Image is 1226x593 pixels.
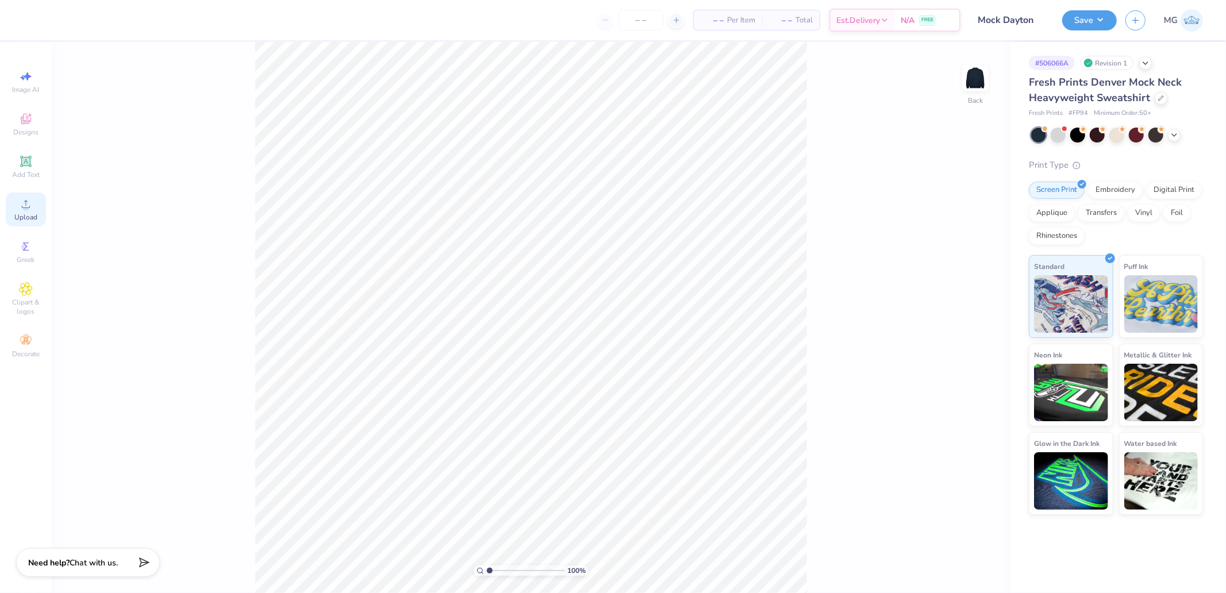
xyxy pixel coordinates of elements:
[964,67,987,90] img: Back
[1146,182,1202,199] div: Digital Print
[836,14,880,26] span: Est. Delivery
[1078,205,1124,222] div: Transfers
[1181,9,1203,32] img: Michael Galon
[1034,437,1100,449] span: Glow in the Dark Ink
[769,14,792,26] span: – –
[1029,159,1203,172] div: Print Type
[1124,349,1192,361] span: Metallic & Glitter Ink
[17,255,35,264] span: Greek
[1034,275,1108,333] img: Standard
[901,14,914,26] span: N/A
[1094,109,1151,118] span: Minimum Order: 50 +
[1081,56,1133,70] div: Revision 1
[1163,205,1190,222] div: Foil
[1088,182,1143,199] div: Embroidery
[727,14,755,26] span: Per Item
[1029,182,1085,199] div: Screen Print
[1069,109,1088,118] span: # FP94
[6,298,46,316] span: Clipart & logos
[567,565,586,576] span: 100 %
[12,170,40,179] span: Add Text
[968,95,983,106] div: Back
[1124,452,1198,510] img: Water based Ink
[1164,9,1203,32] a: MG
[1029,228,1085,245] div: Rhinestones
[1128,205,1160,222] div: Vinyl
[1124,364,1198,421] img: Metallic & Glitter Ink
[70,557,118,568] span: Chat with us.
[618,10,663,30] input: – –
[1034,364,1108,421] img: Neon Ink
[1029,56,1075,70] div: # 506066A
[1034,260,1064,272] span: Standard
[1062,10,1117,30] button: Save
[969,9,1054,32] input: Untitled Design
[14,213,37,222] span: Upload
[1124,275,1198,333] img: Puff Ink
[12,349,40,359] span: Decorate
[795,14,813,26] span: Total
[28,557,70,568] strong: Need help?
[13,128,39,137] span: Designs
[701,14,724,26] span: – –
[1034,452,1108,510] img: Glow in the Dark Ink
[1034,349,1062,361] span: Neon Ink
[13,85,40,94] span: Image AI
[1029,75,1182,105] span: Fresh Prints Denver Mock Neck Heavyweight Sweatshirt
[921,16,933,24] span: FREE
[1164,14,1178,27] span: MG
[1029,109,1063,118] span: Fresh Prints
[1029,205,1075,222] div: Applique
[1124,437,1177,449] span: Water based Ink
[1124,260,1148,272] span: Puff Ink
